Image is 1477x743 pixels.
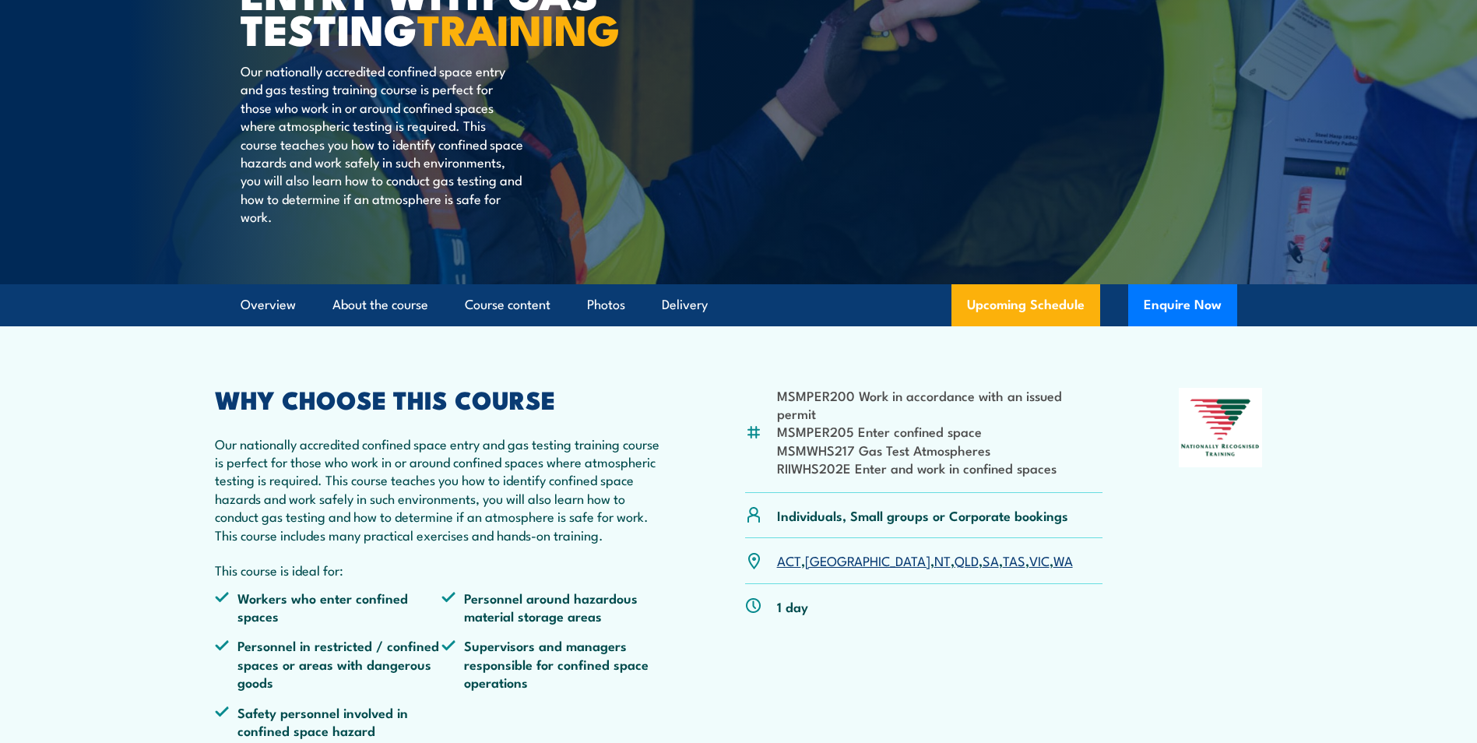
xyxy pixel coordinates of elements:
p: Our nationally accredited confined space entry and gas testing training course is perfect for tho... [241,62,525,226]
li: Workers who enter confined spaces [215,589,442,625]
a: Delivery [662,284,708,326]
a: About the course [332,284,428,326]
li: Supervisors and managers responsible for confined space operations [441,636,669,691]
a: [GEOGRAPHIC_DATA] [805,551,930,569]
a: Course content [465,284,550,326]
img: Nationally Recognised Training logo. [1179,388,1263,467]
a: SA [983,551,999,569]
li: MSMWHS217 Gas Test Atmospheres [777,441,1103,459]
a: NT [934,551,951,569]
p: , , , , , , , [777,551,1073,569]
a: Photos [587,284,625,326]
a: Upcoming Schedule [951,284,1100,326]
a: TAS [1003,551,1025,569]
li: Personnel around hazardous material storage areas [441,589,669,625]
p: Individuals, Small groups or Corporate bookings [777,506,1068,524]
a: VIC [1029,551,1050,569]
a: QLD [955,551,979,569]
a: Overview [241,284,296,326]
p: 1 day [777,597,808,615]
h2: WHY CHOOSE THIS COURSE [215,388,670,410]
li: Personnel in restricted / confined spaces or areas with dangerous goods [215,636,442,691]
button: Enquire Now [1128,284,1237,326]
p: This course is ideal for: [215,561,670,579]
li: MSMPER200 Work in accordance with an issued permit [777,386,1103,423]
li: MSMPER205 Enter confined space [777,422,1103,440]
a: WA [1053,551,1073,569]
a: ACT [777,551,801,569]
p: Our nationally accredited confined space entry and gas testing training course is perfect for tho... [215,435,670,544]
li: RIIWHS202E Enter and work in confined spaces [777,459,1103,477]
